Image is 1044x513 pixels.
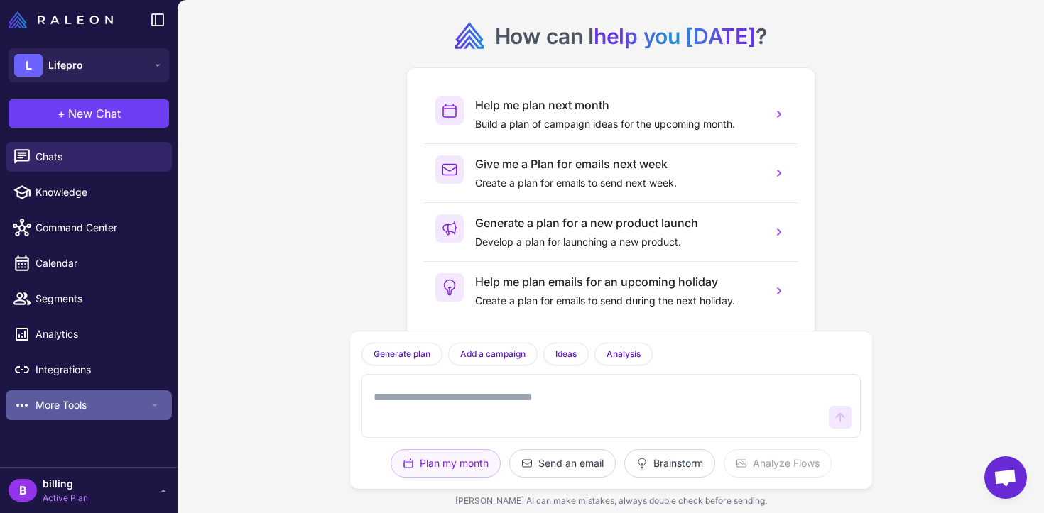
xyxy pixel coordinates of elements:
[475,155,761,172] h3: Give me a Plan for emails next week
[6,319,172,349] a: Analytics
[68,105,121,122] span: New Chat
[350,489,872,513] div: [PERSON_NAME] AI can make mistakes, always double check before sending.
[475,116,761,132] p: Build a plan of campaign ideas for the upcoming month.
[36,291,161,307] span: Segments
[36,184,161,200] span: Knowledge
[475,234,761,250] p: Develop a plan for launching a new product.
[43,476,88,492] span: billing
[475,96,761,114] h3: Help me plan next month
[9,11,113,28] img: Raleon Logo
[6,248,172,278] a: Calendar
[724,449,832,478] button: Analyze Flows
[9,479,37,502] div: B
[594,343,653,365] button: Analysis
[6,142,172,172] a: Chats
[48,57,83,73] span: Lifepro
[543,343,589,365] button: Ideas
[624,449,715,478] button: Brainstorm
[361,343,442,365] button: Generate plan
[448,343,538,365] button: Add a campaign
[14,54,43,77] div: L
[555,348,577,360] span: Ideas
[984,456,1027,499] a: Open chat
[36,149,161,165] span: Chats
[9,48,169,82] button: LLifepro
[460,348,526,360] span: Add a campaign
[58,105,65,122] span: +
[43,492,88,504] span: Active Plan
[6,213,172,243] a: Command Center
[6,355,172,385] a: Integrations
[36,397,149,413] span: More Tools
[374,348,430,360] span: Generate plan
[9,99,169,128] button: +New Chat
[475,175,761,191] p: Create a plan for emails to send next week.
[495,22,767,50] h2: How can I ?
[391,449,501,478] button: Plan my month
[36,326,161,342] span: Analytics
[36,255,161,271] span: Calendar
[6,177,172,207] a: Knowledge
[6,284,172,314] a: Segments
[475,293,761,309] p: Create a plan for emails to send during the next holiday.
[607,348,641,360] span: Analysis
[36,362,161,377] span: Integrations
[509,449,616,478] button: Send an email
[475,273,761,290] h3: Help me plan emails for an upcoming holiday
[36,220,161,236] span: Command Center
[475,214,761,231] h3: Generate a plan for a new product launch
[594,23,756,49] span: help you [DATE]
